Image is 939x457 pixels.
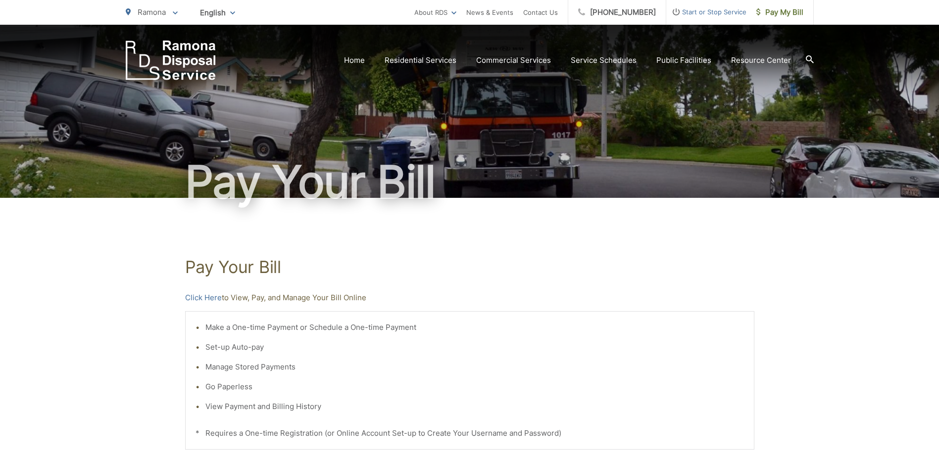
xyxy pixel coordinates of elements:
[205,361,744,373] li: Manage Stored Payments
[756,6,803,18] span: Pay My Bill
[523,6,558,18] a: Contact Us
[466,6,513,18] a: News & Events
[126,41,216,80] a: EDCD logo. Return to the homepage.
[385,54,456,66] a: Residential Services
[185,292,222,304] a: Click Here
[344,54,365,66] a: Home
[185,257,754,277] h1: Pay Your Bill
[656,54,711,66] a: Public Facilities
[205,341,744,353] li: Set-up Auto-pay
[185,292,754,304] p: to View, Pay, and Manage Your Bill Online
[205,321,744,333] li: Make a One-time Payment or Schedule a One-time Payment
[205,401,744,412] li: View Payment and Billing History
[196,427,744,439] p: * Requires a One-time Registration (or Online Account Set-up to Create Your Username and Password)
[571,54,637,66] a: Service Schedules
[476,54,551,66] a: Commercial Services
[193,4,243,21] span: English
[731,54,791,66] a: Resource Center
[205,381,744,393] li: Go Paperless
[126,157,814,207] h1: Pay Your Bill
[138,7,166,17] span: Ramona
[414,6,456,18] a: About RDS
